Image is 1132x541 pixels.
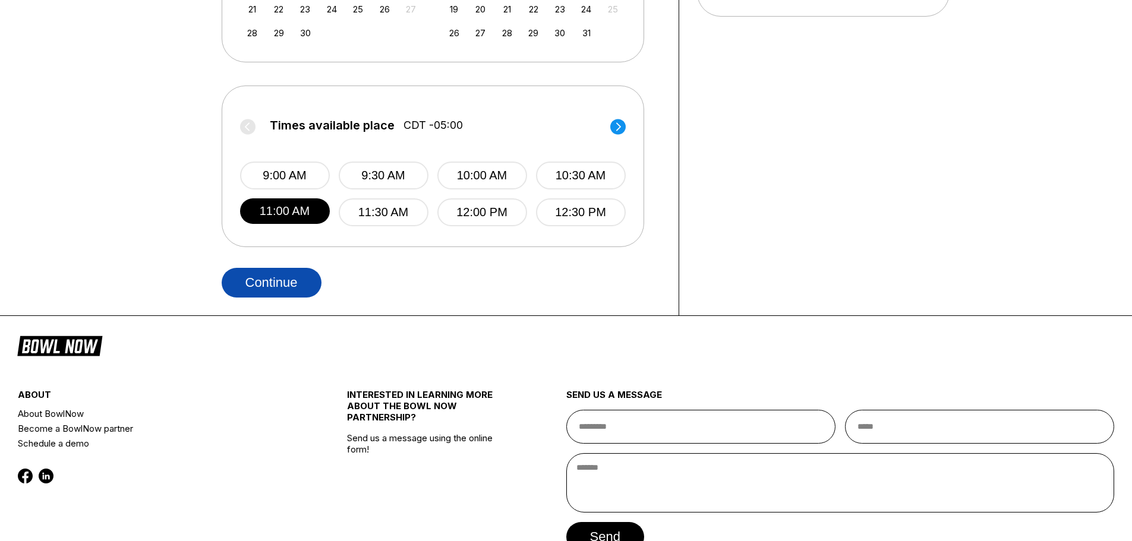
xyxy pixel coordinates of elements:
[324,1,340,17] div: Choose Wednesday, September 24th, 2025
[437,162,527,189] button: 10:00 AM
[377,1,393,17] div: Choose Friday, September 26th, 2025
[240,162,330,189] button: 9:00 AM
[446,1,462,17] div: Choose Sunday, October 19th, 2025
[552,25,568,41] div: Choose Thursday, October 30th, 2025
[536,198,626,226] button: 12:30 PM
[222,268,321,298] button: Continue
[297,1,313,17] div: Choose Tuesday, September 23rd, 2025
[244,1,260,17] div: Choose Sunday, September 21st, 2025
[271,25,287,41] div: Choose Monday, September 29th, 2025
[605,1,621,17] div: Not available Saturday, October 25th, 2025
[499,25,515,41] div: Choose Tuesday, October 28th, 2025
[18,389,292,406] div: about
[18,406,292,421] a: About BowlNow
[525,25,541,41] div: Choose Wednesday, October 29th, 2025
[552,1,568,17] div: Choose Thursday, October 23rd, 2025
[566,389,1115,410] div: send us a message
[536,162,626,189] button: 10:30 AM
[339,162,428,189] button: 9:30 AM
[472,1,488,17] div: Choose Monday, October 20th, 2025
[347,389,512,432] div: INTERESTED IN LEARNING MORE ABOUT THE BOWL NOW PARTNERSHIP?
[578,1,594,17] div: Choose Friday, October 24th, 2025
[446,25,462,41] div: Choose Sunday, October 26th, 2025
[437,198,527,226] button: 12:00 PM
[472,25,488,41] div: Choose Monday, October 27th, 2025
[271,1,287,17] div: Choose Monday, September 22nd, 2025
[297,25,313,41] div: Choose Tuesday, September 30th, 2025
[499,1,515,17] div: Choose Tuesday, October 21st, 2025
[403,1,419,17] div: Not available Saturday, September 27th, 2025
[18,436,292,451] a: Schedule a demo
[525,1,541,17] div: Choose Wednesday, October 22nd, 2025
[270,119,395,132] span: Times available place
[240,198,330,224] button: 11:00 AM
[18,421,292,436] a: Become a BowlNow partner
[350,1,366,17] div: Choose Thursday, September 25th, 2025
[244,25,260,41] div: Choose Sunday, September 28th, 2025
[403,119,463,132] span: CDT -05:00
[578,25,594,41] div: Choose Friday, October 31st, 2025
[339,198,428,226] button: 11:30 AM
